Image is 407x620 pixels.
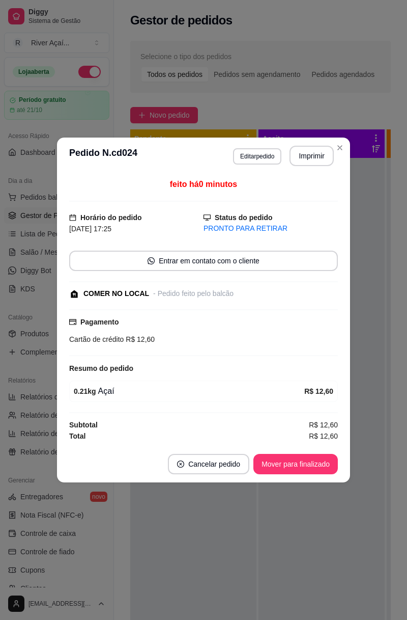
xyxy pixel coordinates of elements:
[304,387,333,395] strong: R$ 12,60
[69,335,124,343] span: Cartão de crédito
[253,454,338,474] button: Mover para finalizado
[74,385,304,397] div: Açaí
[69,318,76,326] span: credit-card
[170,180,237,188] span: feito há 0 minutos
[69,432,85,440] strong: Total
[74,387,96,395] strong: 0.21 kg
[309,430,338,442] span: R$ 12,60
[309,419,338,430] span: R$ 12,60
[153,288,234,299] div: - Pedido feito pelo balcão
[203,223,338,234] div: PRONTO PARA RETIRAR
[69,251,338,271] button: whats-appEntrar em contato com o cliente
[203,214,211,221] span: desktop
[215,213,273,222] strong: Status do pedido
[124,335,155,343] span: R$ 12,60
[233,148,281,165] button: Editarpedido
[289,146,334,166] button: Imprimir
[69,421,98,429] strong: Subtotal
[168,454,249,474] button: close-circleCancelar pedido
[69,364,133,372] strong: Resumo do pedido
[69,214,76,221] span: calendar
[69,225,111,233] span: [DATE] 17:25
[332,140,348,156] button: Close
[80,213,142,222] strong: Horário do pedido
[69,146,137,166] h3: Pedido N. cd024
[148,257,155,264] span: whats-app
[83,288,149,299] div: COMER NO LOCAL
[177,461,184,468] span: close-circle
[80,318,119,326] strong: Pagamento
